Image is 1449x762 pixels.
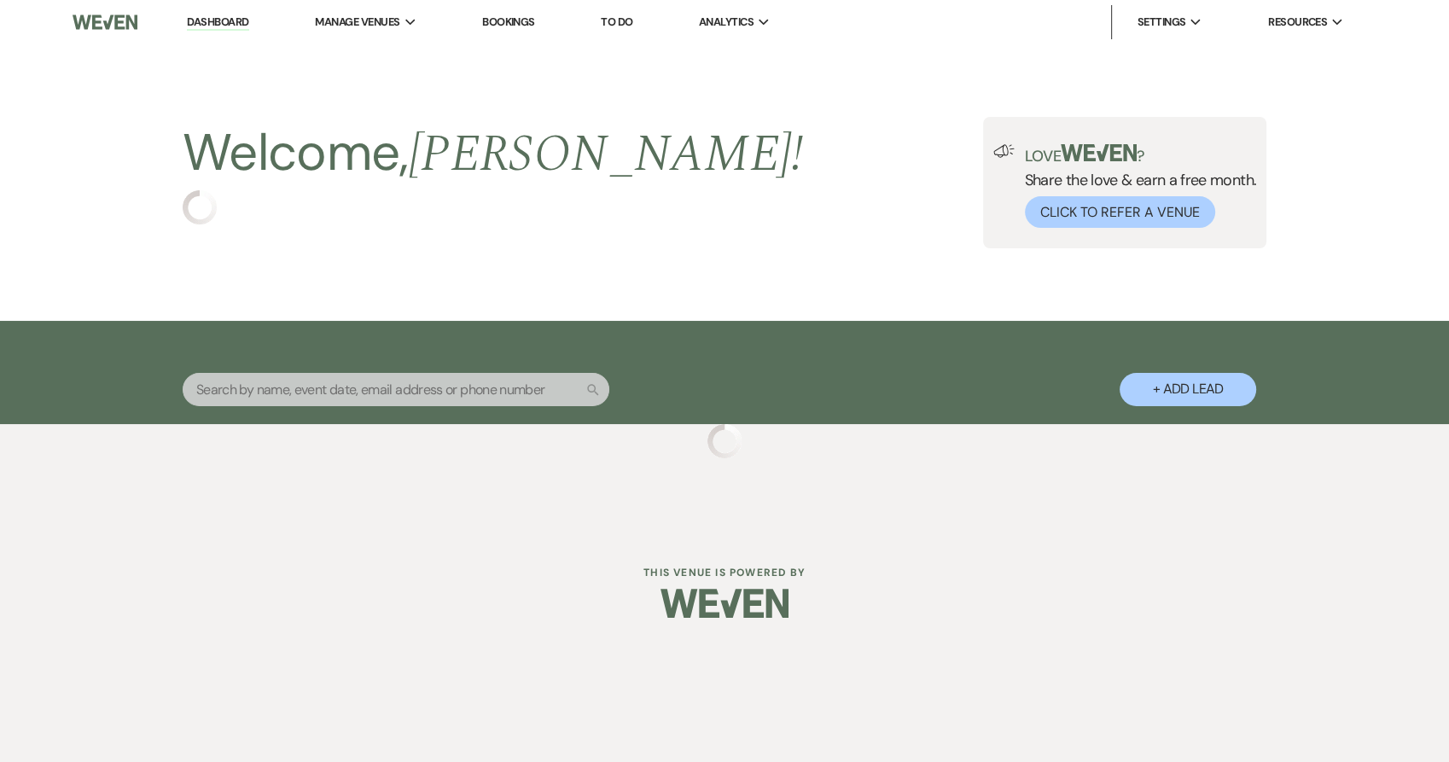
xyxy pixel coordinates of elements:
a: Bookings [482,15,535,29]
button: + Add Lead [1120,373,1256,406]
a: To Do [601,15,632,29]
a: Dashboard [187,15,248,31]
span: Resources [1268,14,1327,31]
img: loud-speaker-illustration.svg [993,144,1015,158]
span: Manage Venues [315,14,399,31]
img: Weven Logo [660,573,789,633]
img: loading spinner [707,424,742,458]
button: Click to Refer a Venue [1025,196,1215,228]
input: Search by name, event date, email address or phone number [183,373,609,406]
p: Love ? [1025,144,1257,164]
img: weven-logo-green.svg [1061,144,1137,161]
img: loading spinner [183,190,217,224]
div: Share the love & earn a free month. [1015,144,1257,228]
h2: Welcome, [183,117,803,190]
span: Settings [1138,14,1186,31]
img: Weven Logo [73,4,137,40]
span: [PERSON_NAME] ! [409,115,803,194]
span: Analytics [699,14,754,31]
